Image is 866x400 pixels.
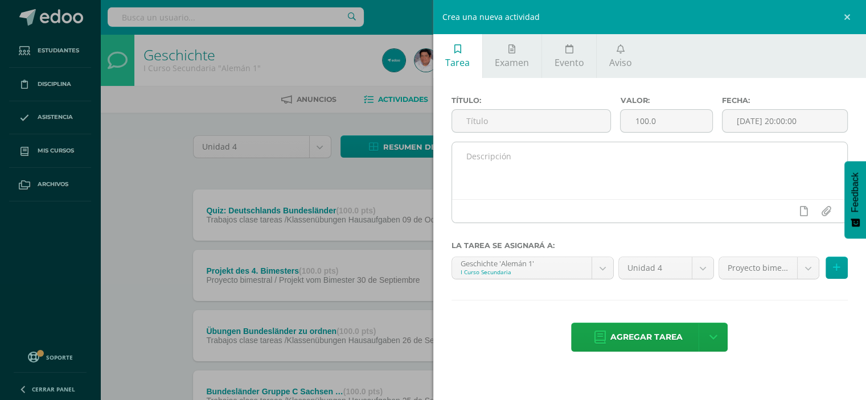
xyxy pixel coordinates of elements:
[621,110,712,132] input: Puntos máximos
[723,110,848,132] input: Fecha de entrega
[609,56,632,69] span: Aviso
[610,323,683,351] span: Agregar tarea
[554,56,584,69] span: Evento
[597,34,644,78] a: Aviso
[452,96,611,105] label: Título:
[495,56,529,69] span: Examen
[433,34,482,78] a: Tarea
[619,257,713,279] a: Unidad 4
[452,110,611,132] input: Título
[719,257,819,279] a: Proyecto bimestral / Projekt vom Bimester (10.0%)
[722,96,848,105] label: Fecha:
[452,257,614,279] a: Geschichte 'Alemán 1'I Curso Secundaria
[542,34,596,78] a: Evento
[461,257,584,268] div: Geschichte 'Alemán 1'
[483,34,541,78] a: Examen
[627,257,683,279] span: Unidad 4
[728,257,789,279] span: Proyecto bimestral / Projekt vom Bimester (10.0%)
[461,268,584,276] div: I Curso Secundaria
[620,96,712,105] label: Valor:
[850,172,860,212] span: Feedback
[445,56,470,69] span: Tarea
[844,161,866,238] button: Feedback - Mostrar encuesta
[452,241,848,250] label: La tarea se asignará a:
